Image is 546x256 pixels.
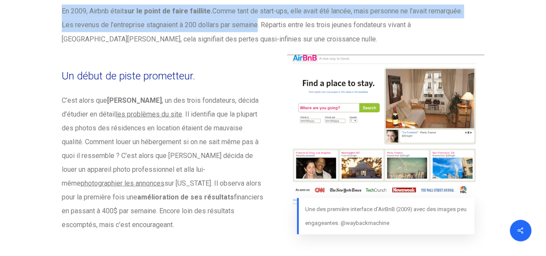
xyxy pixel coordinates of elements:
[62,70,279,81] h4: Un début de piste prometteur.
[297,198,474,234] figcaption: Une des première interface d'AirBnB (2009) avec des images peu engageantes. @waybackmachine
[124,7,212,15] b: sur le point de faire faillite.
[62,93,266,231] p: C’est alors que , un des trois fondateurs, décida d’étudier en détail . Il identifia que la plupa...
[62,4,472,46] p: En 2009, Airbnb était Comme tant de start-ups, elle avait été lancée, mais personne ne l’avait re...
[137,193,234,201] b: amélioration de ses résultats
[81,179,164,187] u: photographier les annonces
[287,54,484,208] img: AirBnB old interface
[116,110,182,118] u: les problèmes du site
[107,96,162,104] b: [PERSON_NAME]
